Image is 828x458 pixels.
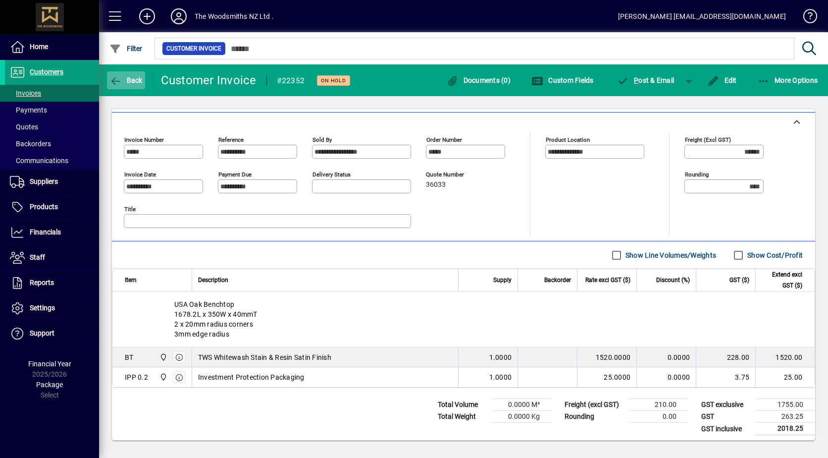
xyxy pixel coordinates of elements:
span: 36033 [426,181,446,189]
span: Supply [493,275,512,286]
span: Discount (%) [656,275,690,286]
mat-label: Rounding [685,171,709,178]
td: 1755.00 [756,399,815,411]
td: 0.00 [629,411,688,423]
span: 1.0000 [489,352,512,362]
td: GST [696,411,756,423]
span: Quotes [10,123,38,131]
span: Extend excl GST ($) [762,269,802,291]
span: 1.0000 [489,372,512,382]
td: 0.0000 Kg [492,411,552,423]
button: Profile [163,7,195,25]
span: Edit [707,76,737,84]
td: Rounding [560,411,629,423]
span: Home [30,43,48,51]
span: Rate excl GST ($) [585,275,630,286]
span: Filter [109,45,143,53]
a: Settings [5,296,99,321]
button: Post & Email [612,71,679,89]
a: Invoices [5,85,99,102]
span: Payments [10,106,47,114]
span: Products [30,203,58,211]
button: Edit [705,71,739,89]
span: Customer Invoice [166,44,221,54]
label: Show Line Volumes/Weights [623,250,716,260]
div: #22352 [277,73,305,89]
div: IPP 0.2 [125,372,148,382]
mat-label: Delivery status [312,171,351,178]
span: Suppliers [30,177,58,185]
span: GST ($) [729,275,749,286]
a: Financials [5,220,99,245]
span: Backorders [10,140,51,148]
span: More Options [758,76,818,84]
span: Back [109,76,143,84]
span: Description [198,275,228,286]
button: Add [131,7,163,25]
mat-label: Payment due [218,171,252,178]
mat-label: Product location [546,136,590,143]
label: Show Cost/Profit [745,250,803,260]
span: Investment Protection Packaging [198,372,305,382]
span: Staff [30,253,45,261]
div: 1520.0000 [583,352,630,362]
app-page-header-button: Back [99,71,154,89]
td: 2018.25 [756,423,815,435]
a: Staff [5,245,99,270]
span: Invoices [10,89,41,97]
span: Settings [30,304,55,312]
div: BT [125,352,134,362]
span: Financials [30,228,61,236]
a: Backorders [5,135,99,152]
a: Suppliers [5,170,99,194]
td: 263.25 [756,411,815,423]
a: Communications [5,152,99,169]
button: More Options [755,71,821,89]
a: Support [5,321,99,346]
span: Documents (0) [446,76,511,84]
button: Custom Fields [529,71,596,89]
span: Financial Year [28,360,71,368]
button: Documents (0) [444,71,513,89]
span: Reports [30,279,54,286]
td: 1520.00 [755,347,815,367]
mat-label: Invoice date [124,171,156,178]
div: Customer Invoice [161,72,257,88]
td: 0.0000 M³ [492,399,552,411]
td: 0.0000 [636,347,696,367]
a: Quotes [5,118,99,135]
td: Total Weight [433,411,492,423]
span: TWS Whitewash Stain & Resin Satin Finish [198,352,331,362]
a: Knowledge Base [796,2,816,34]
mat-label: Sold by [312,136,332,143]
mat-label: Title [124,206,136,213]
td: Freight (excl GST) [560,399,629,411]
td: 210.00 [629,399,688,411]
span: Quote number [426,172,485,178]
span: P [634,76,638,84]
span: The Woodsmiths [157,372,168,383]
td: 3.75 [696,367,755,387]
span: Custom Fields [531,76,594,84]
td: Total Volume [433,399,492,411]
span: Backorder [544,275,571,286]
td: 0.0000 [636,367,696,387]
mat-label: Order number [426,136,462,143]
td: GST inclusive [696,423,756,435]
td: GST exclusive [696,399,756,411]
td: 228.00 [696,347,755,367]
td: 25.00 [755,367,815,387]
div: [PERSON_NAME] [EMAIL_ADDRESS][DOMAIN_NAME] [618,8,786,24]
span: ost & Email [617,76,674,84]
div: 25.0000 [583,372,630,382]
button: Filter [107,40,145,57]
span: Customers [30,68,63,76]
mat-label: Invoice number [124,136,164,143]
span: Item [125,275,137,286]
mat-label: Reference [218,136,244,143]
a: Reports [5,271,99,295]
div: USA Oak Benchtop 1678.2L x 350W x 40mmT 2 x 20mm radius corners 3mm edge radius [112,291,815,347]
button: Back [107,71,145,89]
a: Home [5,35,99,59]
mat-label: Freight (excl GST) [685,136,731,143]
